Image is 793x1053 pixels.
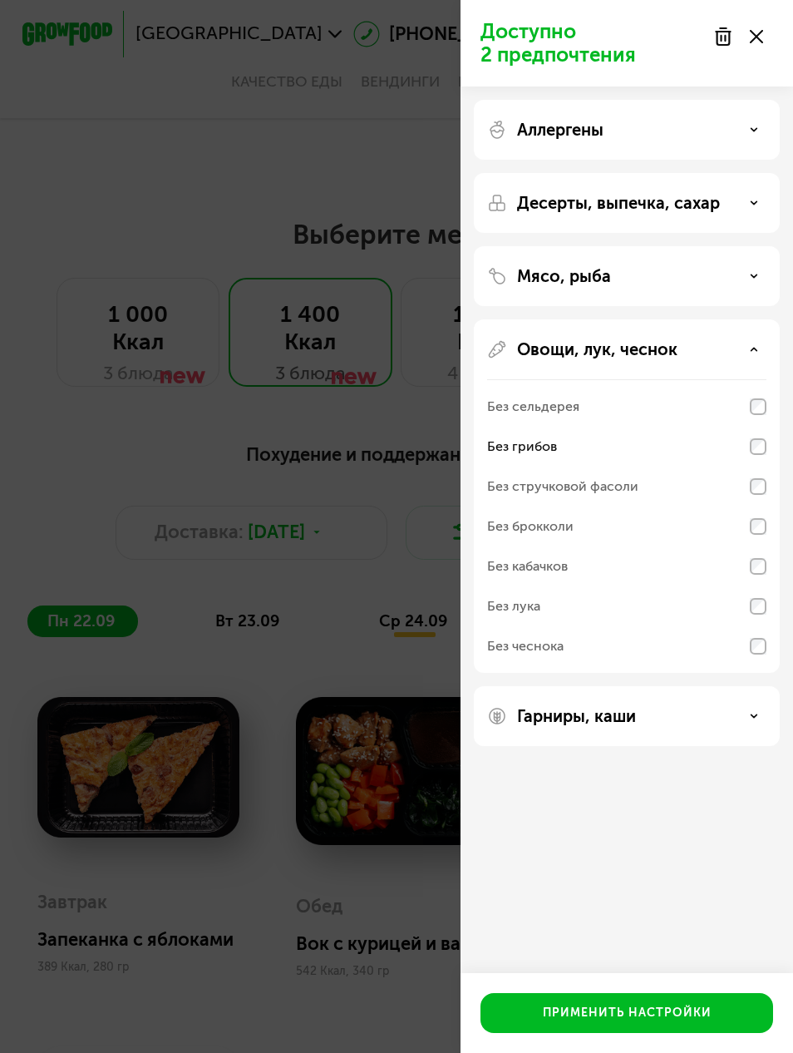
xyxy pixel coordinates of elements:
[487,596,540,616] div: Без лука
[517,120,603,140] p: Аллергены
[517,193,720,213] p: Десерты, выпечка, сахар
[480,20,703,67] p: Доступно 2 предпочтения
[487,477,638,497] div: Без стручковой фасоли
[487,437,557,457] div: Без грибов
[517,339,677,359] p: Овощи, лук, чеснок
[517,266,611,286] p: Мясо, рыба
[487,517,574,536] div: Без брокколи
[487,556,568,576] div: Без кабачков
[517,706,636,726] p: Гарниры, каши
[487,397,579,417] div: Без сельдерея
[487,636,564,656] div: Без чеснока
[543,1005,712,1021] div: Применить настройки
[480,993,773,1033] button: Применить настройки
